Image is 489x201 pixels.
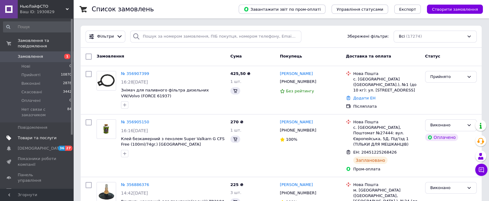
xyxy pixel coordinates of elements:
span: Товари та послуги [18,135,57,141]
span: 84 [67,107,72,118]
span: Створити замовлення [432,7,478,12]
a: Фото товару [97,119,116,139]
span: 14:42[DATE] [121,191,148,195]
span: [DEMOGRAPHIC_DATA] [18,146,63,151]
a: Клей безкамерний з пензлем Super Valkarn G CFS Free (100ml/74gr.) [GEOGRAPHIC_DATA] ([GEOGRAPHIC_... [121,136,225,152]
div: Ваш ID: 1930829 [20,9,73,15]
span: Cума [230,54,242,58]
a: № 356905150 [121,120,149,124]
span: 1 [64,54,70,59]
span: Нет связи с заказчиком [21,107,67,118]
div: Виконано [430,122,464,128]
span: Замовлення [97,54,124,58]
span: 0 [69,98,72,103]
span: 10870 [61,72,72,78]
button: Створити замовлення [427,5,483,14]
a: № 356886376 [121,182,149,187]
span: 27 [65,146,72,151]
span: Скасовані [21,89,42,95]
a: Знімач для паливного фільтра дизельних VW/Volvo (FORCE 61937) [121,88,209,98]
div: Заплановано [353,157,388,164]
span: 270 ₴ [230,120,244,124]
button: Завантажити звіт по пром-оплаті [239,5,325,14]
input: Пошук [3,21,72,32]
span: Управління статусами [336,7,383,12]
span: Експорт [399,7,416,12]
div: [PHONE_NUMBER] [279,189,318,197]
span: Без рейтингу [286,89,314,93]
a: [PERSON_NAME] [280,71,313,77]
span: Виконані [21,81,40,86]
span: Статус [425,54,440,58]
span: Всі [399,34,405,39]
div: [PHONE_NUMBER] [279,126,318,134]
span: Покупець [280,54,302,58]
span: 0 [69,64,72,69]
span: 1 шт. [230,79,241,84]
h1: Список замовлень [92,6,154,13]
span: Відгуки [18,188,34,194]
button: Управління статусами [332,5,388,14]
div: [PHONE_NUMBER] [279,78,318,86]
div: с. [GEOGRAPHIC_DATA] ([GEOGRAPHIC_DATA].), №1 (до 10 кг): ул. [STREET_ADDRESS] [353,76,420,93]
div: Нова Пошта [353,71,420,76]
span: 16:28[DATE] [121,80,148,84]
div: с. [GEOGRAPHIC_DATA], Поштомат №27444: вул. Європейська, 5Д, Під'їзд 1 (ТІЛЬКИ ДЛЯ МЕШКАНЦІВ) [353,125,420,147]
span: Доставка та оплата [346,54,391,58]
div: Нова Пошта [353,119,420,125]
span: 36 [58,146,65,151]
span: Замовлення та повідомлення [18,38,73,49]
span: Показники роботи компанії [18,156,57,167]
div: Прийнято [430,74,464,80]
span: 3 шт. [230,190,241,195]
img: Фото товару [102,120,111,139]
span: 100% [286,137,297,142]
button: Експорт [394,5,421,14]
span: Прийняті [21,72,40,78]
a: [PERSON_NAME] [280,182,313,188]
div: Оплачено [425,134,458,141]
span: Оплачені [21,98,41,103]
div: Нова Пошта [353,182,420,188]
img: Фото товару [97,71,116,90]
span: 425,50 ₴ [230,71,251,76]
span: Панель управління [18,172,57,183]
span: 2878 [63,81,72,86]
span: Завантажити звіт по пром-оплаті [244,6,321,12]
span: 3442 [63,89,72,95]
span: 1 шт. [230,128,241,132]
span: Повідомлення [18,125,47,130]
span: 16:16[DATE] [121,128,148,133]
span: (17274) [406,34,422,39]
a: [PERSON_NAME] [280,119,313,125]
span: Нові [21,64,30,69]
a: № 356907399 [121,71,149,76]
span: Збережені фільтри: [347,34,389,39]
span: Фільтри [97,34,114,39]
span: ЕН: 20451225268426 [353,150,397,154]
a: Додати ЕН [353,96,376,100]
span: Замовлення [18,54,43,59]
a: Фото товару [97,71,116,91]
button: Чат з покупцем [475,164,487,176]
div: Пром-оплата [353,166,420,172]
span: 225 ₴ [230,182,244,187]
span: НьюЛайфСТО [20,4,66,9]
a: Створити замовлення [421,7,483,11]
div: Післяплата [353,104,420,109]
input: Пошук за номером замовлення, ПІБ покупця, номером телефону, Email, номером накладної [130,31,301,43]
div: Виконано [430,185,464,191]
